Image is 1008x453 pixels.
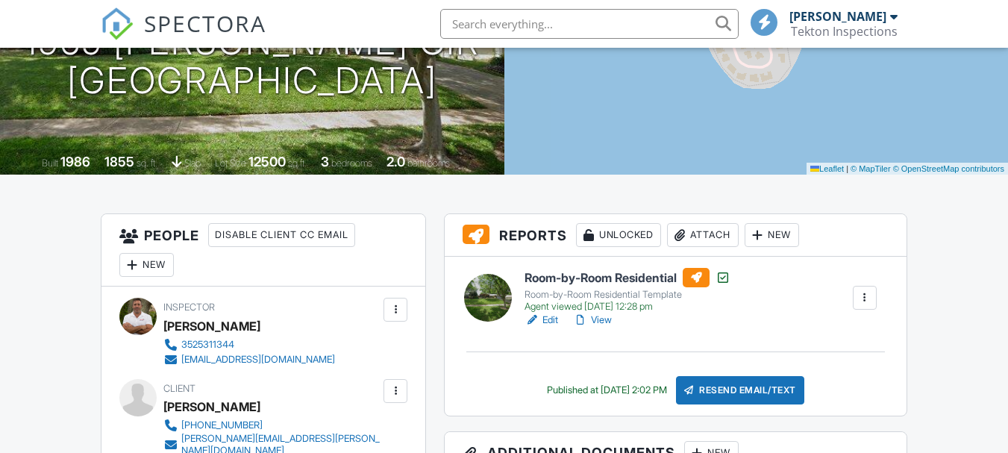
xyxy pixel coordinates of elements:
a: View [573,313,612,328]
span: bathrooms [407,157,450,169]
div: 3525311344 [181,339,234,351]
div: Disable Client CC Email [208,223,355,247]
span: Lot Size [215,157,246,169]
div: 12500 [248,154,286,169]
span: slab [184,157,201,169]
div: 3 [321,154,329,169]
span: | [846,164,848,173]
h1: 1969 [PERSON_NAME] Cir [GEOGRAPHIC_DATA] [24,22,480,101]
img: The Best Home Inspection Software - Spectora [101,7,134,40]
span: sq. ft. [137,157,157,169]
h6: Room-by-Room Residential [525,268,730,287]
span: sq.ft. [288,157,307,169]
a: Leaflet [810,164,844,173]
div: Room-by-Room Residential Template [525,289,730,301]
a: [PHONE_NUMBER] [163,418,380,433]
div: New [745,223,799,247]
a: Edit [525,313,558,328]
span: Client [163,383,195,394]
div: [PERSON_NAME] [789,9,886,24]
span: Inspector [163,302,215,313]
input: Search everything... [440,9,739,39]
div: [PERSON_NAME] [163,396,260,418]
div: 1855 [104,154,134,169]
div: Unlocked [576,223,661,247]
div: [PHONE_NUMBER] [181,419,263,431]
a: © MapTiler [851,164,891,173]
a: Room-by-Room Residential Room-by-Room Residential Template Agent viewed [DATE] 12:28 pm [525,268,730,313]
div: Agent viewed [DATE] 12:28 pm [525,301,730,313]
div: [EMAIL_ADDRESS][DOMAIN_NAME] [181,354,335,366]
a: SPECTORA [101,20,266,51]
div: Tekton Inspections [791,24,898,39]
a: 3525311344 [163,337,335,352]
div: 1986 [60,154,90,169]
div: Published at [DATE] 2:02 PM [547,384,667,396]
div: Resend Email/Text [676,376,804,404]
span: Built [42,157,58,169]
a: [EMAIL_ADDRESS][DOMAIN_NAME] [163,352,335,367]
div: Attach [667,223,739,247]
h3: Reports [445,214,906,257]
h3: People [101,214,425,287]
a: © OpenStreetMap contributors [893,164,1004,173]
span: SPECTORA [144,7,266,39]
div: [PERSON_NAME] [163,315,260,337]
div: New [119,253,174,277]
span: bedrooms [331,157,372,169]
div: 2.0 [386,154,405,169]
